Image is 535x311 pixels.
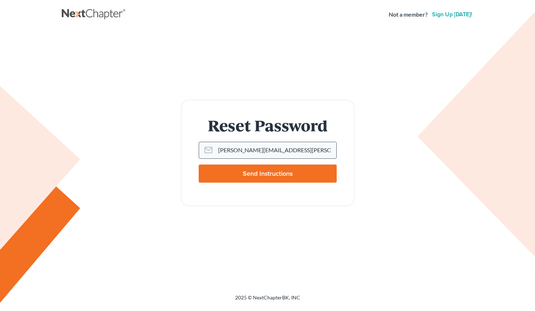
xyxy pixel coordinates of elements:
[199,165,337,183] input: Send Instructions
[199,118,337,133] h1: Reset Password
[62,294,474,307] div: 2025 © NextChapterBK, INC
[431,12,474,17] a: Sign up [DATE]!
[215,142,336,158] input: Email Address
[389,10,428,19] strong: Not a member?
